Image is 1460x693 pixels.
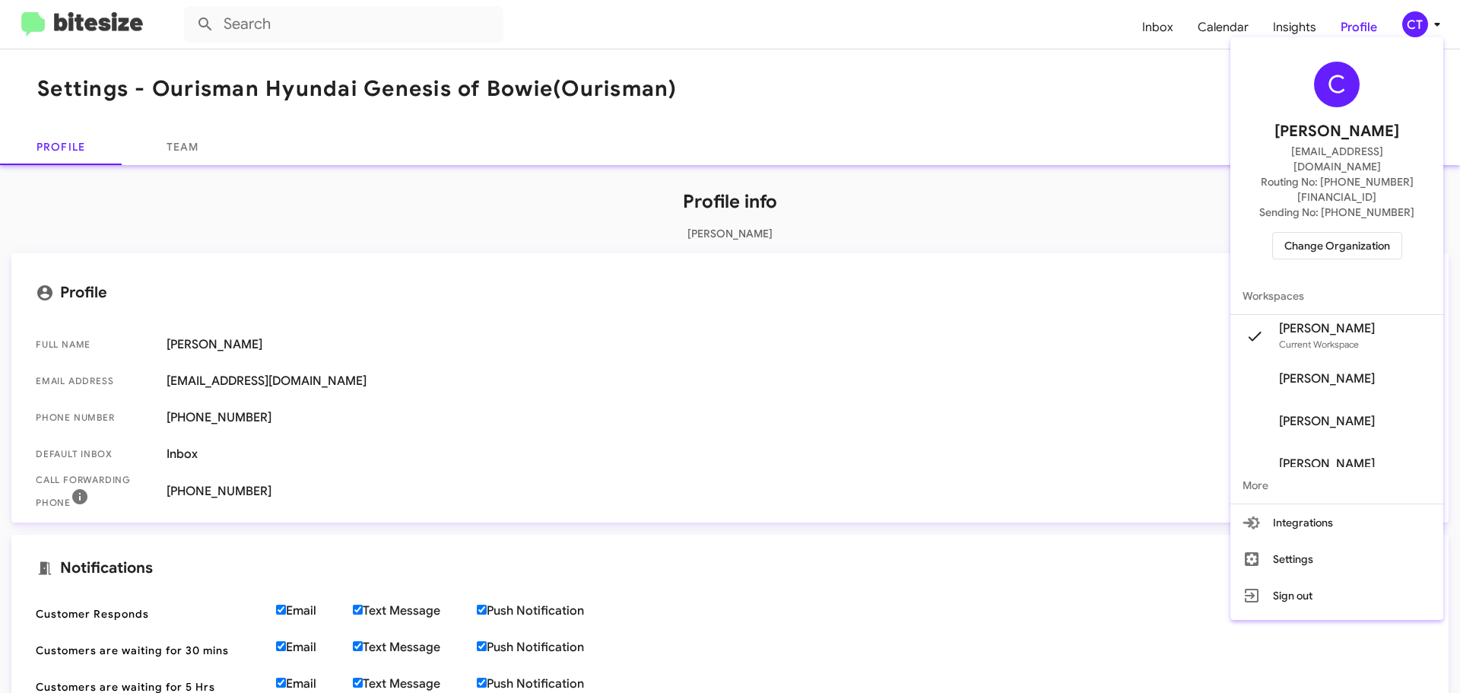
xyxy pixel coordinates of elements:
[1249,144,1425,174] span: [EMAIL_ADDRESS][DOMAIN_NAME]
[1230,577,1443,614] button: Sign out
[1230,278,1443,314] span: Workspaces
[1279,456,1375,472] span: [PERSON_NAME]
[1279,321,1375,336] span: [PERSON_NAME]
[1279,414,1375,429] span: [PERSON_NAME]
[1314,62,1360,107] div: C
[1249,174,1425,205] span: Routing No: [PHONE_NUMBER][FINANCIAL_ID]
[1279,371,1375,386] span: [PERSON_NAME]
[1259,205,1414,220] span: Sending No: [PHONE_NUMBER]
[1272,232,1402,259] button: Change Organization
[1274,119,1399,144] span: [PERSON_NAME]
[1284,233,1390,259] span: Change Organization
[1230,541,1443,577] button: Settings
[1230,467,1443,504] span: More
[1230,504,1443,541] button: Integrations
[1279,339,1359,350] span: Current Workspace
